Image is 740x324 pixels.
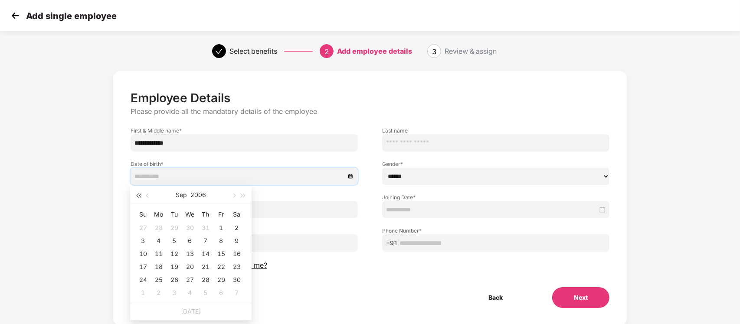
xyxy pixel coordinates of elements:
[167,273,182,286] td: 2006-09-26
[232,236,242,246] div: 9
[190,186,206,204] button: 2006
[138,236,148,246] div: 3
[169,262,180,272] div: 19
[185,223,195,233] div: 30
[200,249,211,259] div: 14
[467,287,524,308] button: Back
[169,249,180,259] div: 12
[135,207,151,221] th: Su
[382,194,609,201] label: Joining Date
[213,273,229,286] td: 2006-09-29
[232,275,242,285] div: 30
[382,160,609,168] label: Gender
[151,273,167,286] td: 2006-09-25
[135,234,151,247] td: 2006-09-03
[135,286,151,299] td: 2006-10-01
[138,223,148,233] div: 27
[135,247,151,260] td: 2006-09-10
[185,288,195,298] div: 4
[167,260,182,273] td: 2006-09-19
[185,236,195,246] div: 6
[151,260,167,273] td: 2006-09-18
[167,247,182,260] td: 2006-09-12
[169,275,180,285] div: 26
[198,207,213,221] th: Th
[182,207,198,221] th: We
[216,223,226,233] div: 1
[200,275,211,285] div: 28
[432,47,436,56] span: 3
[151,207,167,221] th: Mo
[198,260,213,273] td: 2006-09-21
[9,9,22,22] img: svg+xml;base64,PHN2ZyB4bWxucz0iaHR0cDovL3d3dy53My5vcmcvMjAwMC9zdmciIHdpZHRoPSIzMCIgaGVpZ2h0PSIzMC...
[182,286,198,299] td: 2006-10-04
[176,186,187,204] button: Sep
[232,262,242,272] div: 23
[138,275,148,285] div: 24
[200,262,211,272] div: 21
[382,227,609,234] label: Phone Number
[229,44,277,58] div: Select benefits
[169,236,180,246] div: 5
[154,275,164,285] div: 25
[167,221,182,234] td: 2006-08-29
[229,273,245,286] td: 2006-09-30
[216,236,226,246] div: 8
[229,207,245,221] th: Sa
[198,234,213,247] td: 2006-09-07
[198,286,213,299] td: 2006-10-05
[151,234,167,247] td: 2006-09-04
[216,288,226,298] div: 6
[198,247,213,260] td: 2006-09-14
[229,221,245,234] td: 2006-09-02
[200,236,211,246] div: 7
[185,275,195,285] div: 27
[232,288,242,298] div: 7
[182,221,198,234] td: 2006-08-30
[154,236,164,246] div: 4
[185,249,195,259] div: 13
[169,223,180,233] div: 29
[167,207,182,221] th: Tu
[182,273,198,286] td: 2006-09-27
[151,247,167,260] td: 2006-09-11
[216,249,226,259] div: 15
[131,91,610,105] p: Employee Details
[182,247,198,260] td: 2006-09-13
[229,234,245,247] td: 2006-09-09
[213,247,229,260] td: 2006-09-15
[151,286,167,299] td: 2006-10-02
[185,262,195,272] div: 20
[213,234,229,247] td: 2006-09-08
[200,288,211,298] div: 5
[213,221,229,234] td: 2006-09-01
[131,160,358,168] label: Date of birth
[135,273,151,286] td: 2006-09-24
[154,223,164,233] div: 28
[138,249,148,259] div: 10
[216,48,223,55] span: check
[232,223,242,233] div: 2
[154,262,164,272] div: 18
[337,44,412,58] div: Add employee details
[216,262,226,272] div: 22
[552,287,609,308] button: Next
[181,308,201,315] a: [DATE]
[26,11,117,21] p: Add single employee
[229,286,245,299] td: 2006-10-07
[138,262,148,272] div: 17
[232,249,242,259] div: 16
[182,234,198,247] td: 2006-09-06
[182,260,198,273] td: 2006-09-20
[213,260,229,273] td: 2006-09-22
[135,260,151,273] td: 2006-09-17
[131,107,610,116] p: Please provide all the mandatory details of the employee
[169,288,180,298] div: 3
[151,221,167,234] td: 2006-08-28
[386,238,398,248] span: +91
[167,234,182,247] td: 2006-09-05
[216,275,226,285] div: 29
[445,44,497,58] div: Review & assign
[154,288,164,298] div: 2
[213,286,229,299] td: 2006-10-06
